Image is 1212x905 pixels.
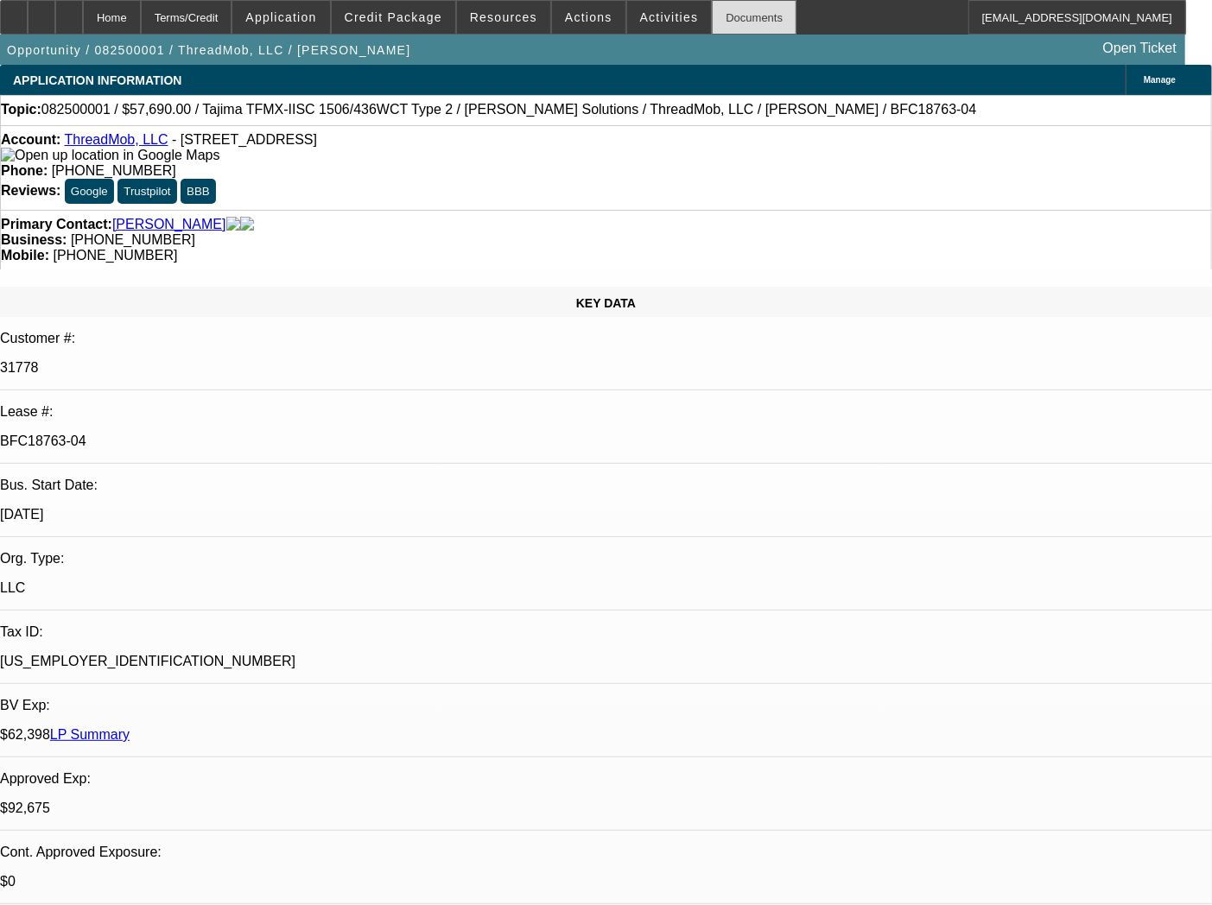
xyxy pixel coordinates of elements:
span: Application [245,10,316,24]
strong: Business: [1,232,67,247]
strong: Reviews: [1,183,60,198]
strong: Phone: [1,163,48,178]
span: Resources [470,10,537,24]
button: BBB [181,179,216,204]
span: - [STREET_ADDRESS] [172,132,317,147]
img: facebook-icon.png [226,217,240,232]
a: LP Summary [50,727,130,742]
button: Resources [457,1,550,34]
button: Actions [552,1,625,34]
button: Application [232,1,329,34]
span: Actions [565,10,612,24]
strong: Mobile: [1,248,49,263]
a: Open Ticket [1096,34,1183,63]
strong: Topic: [1,102,41,117]
img: Open up location in Google Maps [1,148,219,163]
span: Opportunity / 082500001 / ThreadMob, LLC / [PERSON_NAME] [7,43,410,57]
span: 082500001 / $57,690.00 / Tajima TFMX-IISC 1506/436WCT Type 2 / [PERSON_NAME] Solutions / ThreadMo... [41,102,977,117]
strong: Account: [1,132,60,147]
span: KEY DATA [576,296,636,310]
strong: Primary Contact: [1,217,112,232]
span: [PHONE_NUMBER] [52,163,176,178]
button: Credit Package [332,1,455,34]
button: Google [65,179,114,204]
a: [PERSON_NAME] [112,217,226,232]
span: Manage [1144,75,1176,85]
button: Activities [627,1,712,34]
span: Credit Package [345,10,442,24]
span: APPLICATION INFORMATION [13,73,181,87]
span: Activities [640,10,699,24]
button: Trustpilot [117,179,176,204]
a: View Google Maps [1,148,219,162]
a: ThreadMob, LLC [64,132,168,147]
span: [PHONE_NUMBER] [71,232,195,247]
span: [PHONE_NUMBER] [53,248,177,263]
img: linkedin-icon.png [240,217,254,232]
